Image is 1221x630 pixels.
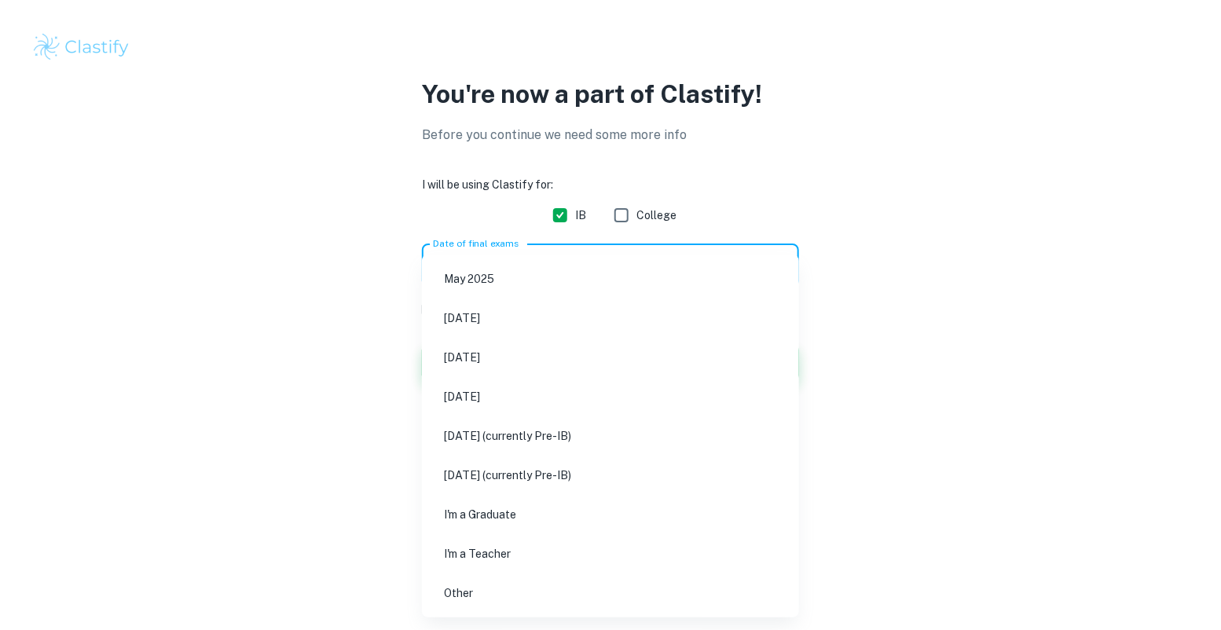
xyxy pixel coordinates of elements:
li: I'm a Teacher [428,536,793,572]
li: Other [428,575,793,611]
li: [DATE] [428,379,793,415]
li: [DATE] [428,339,793,375]
li: [DATE] (currently Pre-IB) [428,457,793,493]
li: [DATE] (currently Pre-IB) [428,418,793,454]
li: I'm a Graduate [428,496,793,533]
li: May 2025 [428,261,793,297]
li: [DATE] [428,300,793,336]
